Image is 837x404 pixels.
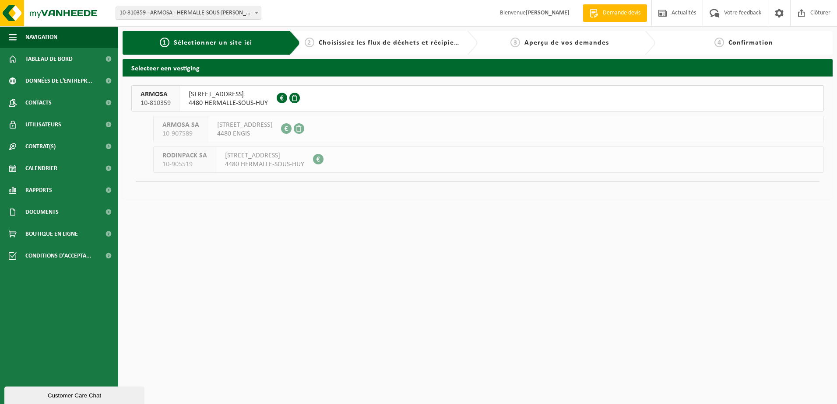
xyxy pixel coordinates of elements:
[25,70,92,92] span: Données de l'entrepr...
[526,10,570,16] strong: [PERSON_NAME]
[25,48,73,70] span: Tableau de bord
[189,90,268,99] span: [STREET_ADDRESS]
[116,7,261,20] span: 10-810359 - ARMOSA - HERMALLE-SOUS-HUY
[141,99,171,108] span: 10-810359
[123,59,833,76] h2: Selecteer een vestiging
[217,129,272,138] span: 4480 ENGIS
[189,99,268,108] span: 4480 HERMALLE-SOUS-HUY
[25,201,59,223] span: Documents
[714,38,724,47] span: 4
[162,129,199,138] span: 10-907589
[174,39,252,46] span: Sélectionner un site ici
[305,38,314,47] span: 2
[601,9,643,17] span: Demande devis
[162,151,207,160] span: RODINPACK SA
[319,39,464,46] span: Choisissiez les flux de déchets et récipients
[25,136,56,157] span: Contrat(s)
[141,90,171,99] span: ARMOSA
[162,160,207,169] span: 10-905519
[25,245,91,267] span: Conditions d'accepta...
[728,39,773,46] span: Confirmation
[25,114,61,136] span: Utilisateurs
[225,151,304,160] span: [STREET_ADDRESS]
[25,179,52,201] span: Rapports
[217,121,272,129] span: [STREET_ADDRESS]
[4,385,146,404] iframe: chat widget
[160,38,169,47] span: 1
[524,39,609,46] span: Aperçu de vos demandes
[510,38,520,47] span: 3
[131,85,824,111] button: ARMOSA 10-810359 [STREET_ADDRESS]4480 HERMALLE-SOUS-HUY
[25,92,52,114] span: Contacts
[162,121,199,129] span: ARMOSA SA
[583,4,647,22] a: Demande devis
[25,157,57,179] span: Calendrier
[225,160,304,169] span: 4480 HERMALLE-SOUS-HUY
[116,7,261,19] span: 10-810359 - ARMOSA - HERMALLE-SOUS-HUY
[25,223,78,245] span: Boutique en ligne
[25,26,57,48] span: Navigation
